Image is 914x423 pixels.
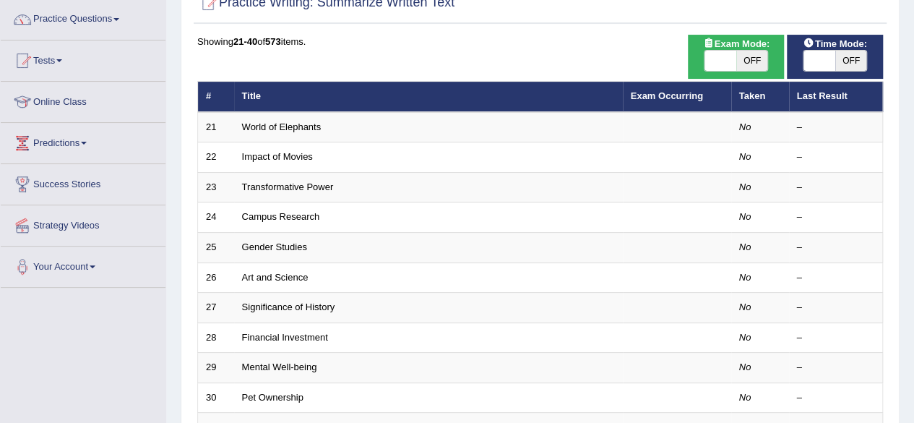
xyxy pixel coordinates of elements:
a: Pet Ownership [242,392,303,403]
td: 27 [198,293,234,323]
a: Tests [1,40,165,77]
a: Mental Well-being [242,362,317,372]
a: Exam Occurring [631,90,703,101]
em: No [739,181,751,192]
b: 21-40 [233,36,257,47]
em: No [739,242,751,252]
em: No [739,362,751,372]
a: Significance of History [242,302,335,312]
em: No [739,211,751,222]
div: – [797,391,875,405]
td: 25 [198,233,234,263]
div: – [797,301,875,315]
div: Show exams occurring in exams [688,35,784,79]
b: 573 [265,36,281,47]
span: OFF [736,51,768,71]
th: # [198,82,234,112]
div: – [797,331,875,345]
div: Showing of items. [197,35,883,48]
div: – [797,271,875,285]
td: 26 [198,262,234,293]
em: No [739,121,751,132]
div: – [797,121,875,134]
td: 23 [198,172,234,202]
a: Strategy Videos [1,205,165,242]
a: Impact of Movies [242,151,313,162]
em: No [739,272,751,283]
em: No [739,332,751,343]
span: Exam Mode: [697,36,775,51]
a: Campus Research [242,211,320,222]
td: 29 [198,353,234,383]
span: Time Mode: [798,36,873,51]
th: Last Result [789,82,883,112]
a: Art and Science [242,272,309,283]
span: OFF [835,51,867,71]
a: Online Class [1,82,165,118]
th: Title [234,82,623,112]
a: Your Account [1,247,165,283]
a: Predictions [1,123,165,159]
td: 24 [198,202,234,233]
a: Gender Studies [242,242,307,252]
td: 30 [198,383,234,413]
div: – [797,241,875,255]
div: – [797,210,875,224]
em: No [739,392,751,403]
div: – [797,361,875,375]
a: Transformative Power [242,181,334,192]
div: – [797,181,875,195]
a: Financial Investment [242,332,328,343]
td: 21 [198,112,234,142]
a: Success Stories [1,164,165,200]
td: 28 [198,322,234,353]
th: Taken [731,82,789,112]
td: 22 [198,142,234,173]
em: No [739,302,751,312]
a: World of Elephants [242,121,322,132]
div: – [797,150,875,164]
em: No [739,151,751,162]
